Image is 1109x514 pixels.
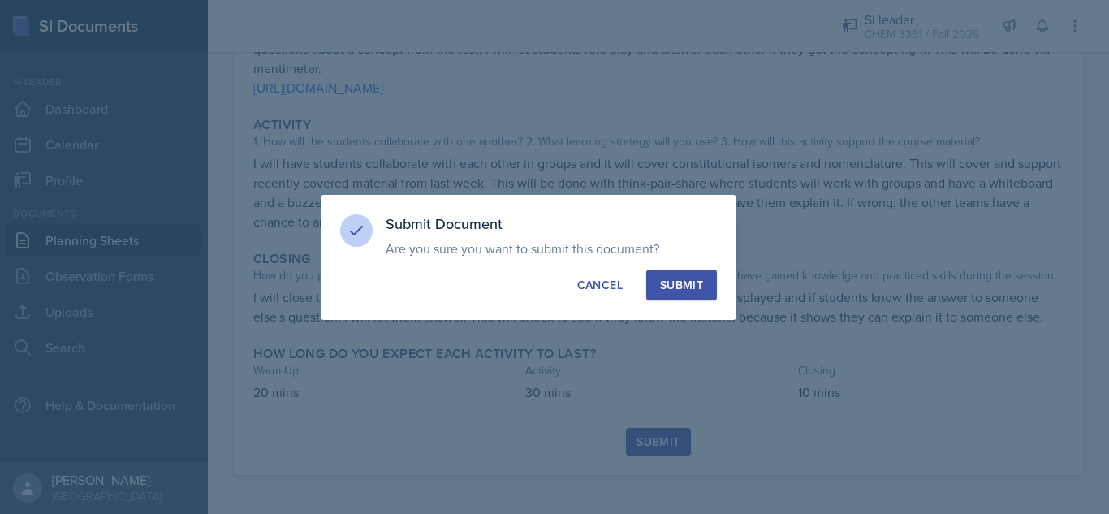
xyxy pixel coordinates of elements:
div: Submit [660,277,703,293]
p: Are you sure you want to submit this document? [386,240,717,257]
h3: Submit Document [386,214,717,234]
button: Submit [646,270,717,300]
div: Cancel [577,277,623,293]
button: Cancel [563,270,636,300]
